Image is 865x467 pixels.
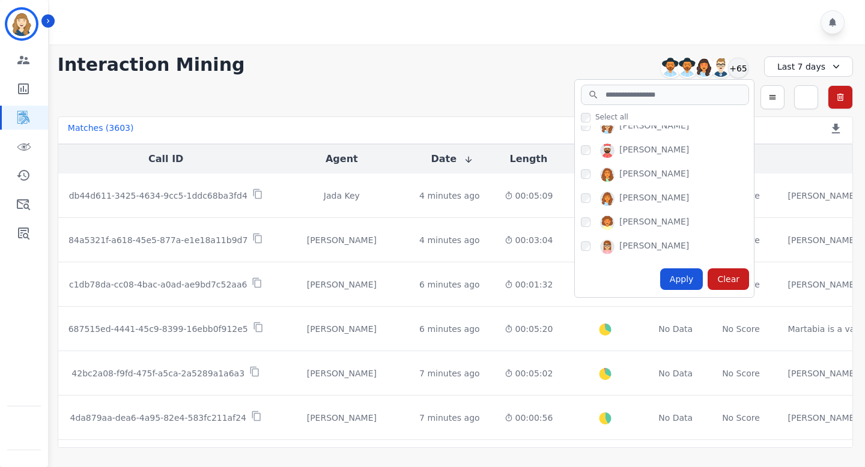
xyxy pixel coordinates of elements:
div: [PERSON_NAME] [619,240,689,254]
div: 4 minutes ago [419,190,480,202]
span: Select all [595,112,628,122]
div: 00:00:56 [505,412,553,424]
div: No Data [657,323,694,335]
div: Apply [660,268,703,290]
p: db44d611-3425-4634-9cc5-1ddc68ba3fd4 [69,190,247,202]
div: [PERSON_NAME] [284,367,400,379]
div: [PERSON_NAME] [284,412,400,424]
div: Clear [708,268,749,290]
p: 4da879aa-dea6-4a95-82e4-583fc211af24 [70,412,246,424]
div: 7 minutes ago [419,412,480,424]
div: [PERSON_NAME] [619,119,689,134]
div: [PERSON_NAME] [619,143,689,158]
div: Matches ( 3603 ) [68,122,134,139]
div: [PERSON_NAME] [284,323,400,335]
p: 84a5321f-a618-45e5-877a-e1e18a11b9d7 [68,234,247,246]
div: 00:05:02 [505,367,553,379]
div: [PERSON_NAME] [619,167,689,182]
p: c1db78da-cc08-4bac-a0ad-ae9bd7c52aa6 [69,279,247,291]
div: 00:01:32 [505,279,553,291]
img: Bordered avatar [7,10,36,38]
div: No Score [722,367,760,379]
div: 00:05:09 [505,190,553,202]
button: Call ID [148,152,183,166]
div: +65 [728,58,748,78]
div: Last 7 days [764,56,853,77]
div: [PERSON_NAME] [619,191,689,206]
button: Agent [326,152,358,166]
div: 6 minutes ago [419,279,480,291]
div: [PERSON_NAME] [284,279,400,291]
div: 00:05:20 [505,323,553,335]
button: Date [431,152,474,166]
div: No Data [657,412,694,424]
div: No Score [722,323,760,335]
div: [PERSON_NAME] [619,215,689,230]
p: 687515ed-4441-45c9-8399-16ebb0f912e5 [68,323,248,335]
div: No Score [722,412,760,424]
div: 6 minutes ago [419,323,480,335]
div: 4 minutes ago [419,234,480,246]
div: Jada Key [284,190,400,202]
p: 42bc2a08-f9fd-475f-a5ca-2a5289a1a6a3 [71,367,244,379]
div: 7 minutes ago [419,367,480,379]
button: Length [509,152,547,166]
h1: Interaction Mining [58,54,245,76]
div: [PERSON_NAME] [284,234,400,246]
div: 00:03:04 [505,234,553,246]
div: No Data [657,367,694,379]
